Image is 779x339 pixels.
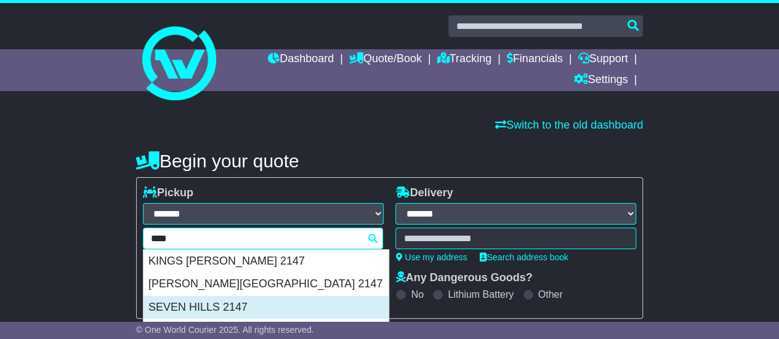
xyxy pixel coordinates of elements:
div: [PERSON_NAME][GEOGRAPHIC_DATA] 2147 [143,273,389,296]
div: KINGS [PERSON_NAME] 2147 [143,250,389,273]
span: © One World Courier 2025. All rights reserved. [136,325,314,335]
typeahead: Please provide city [143,228,384,249]
div: SEVEN HILLS 2147 [143,296,389,319]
